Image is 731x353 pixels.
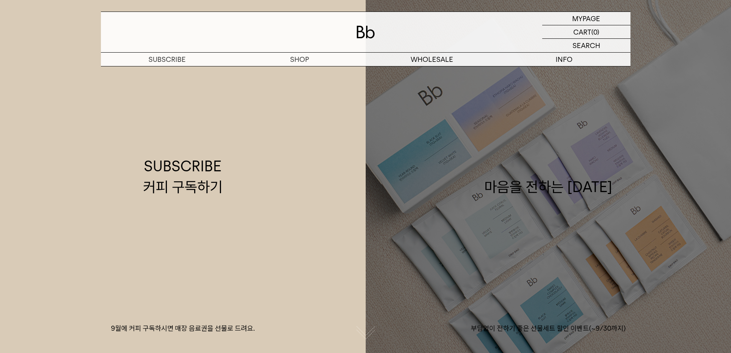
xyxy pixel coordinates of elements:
[572,12,600,25] p: MYPAGE
[498,53,630,66] p: INFO
[542,12,630,25] a: MYPAGE
[356,26,375,38] img: 로고
[143,156,223,197] div: SUBSCRIBE 커피 구독하기
[366,53,498,66] p: WHOLESALE
[484,156,612,197] div: 마음을 전하는 [DATE]
[591,25,599,38] p: (0)
[573,39,600,52] p: SEARCH
[101,53,233,66] a: SUBSCRIBE
[542,25,630,39] a: CART (0)
[233,53,366,66] a: SHOP
[573,25,591,38] p: CART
